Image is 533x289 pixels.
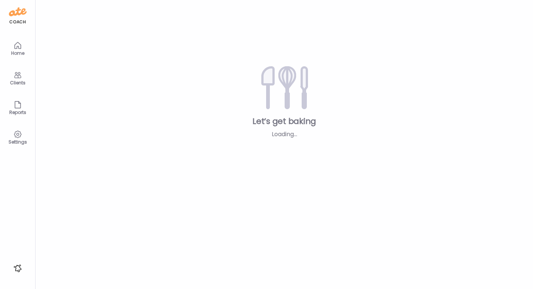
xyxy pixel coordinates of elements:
[4,140,31,144] div: Settings
[4,110,31,115] div: Reports
[9,6,27,18] img: ate
[9,19,26,25] div: coach
[233,130,336,139] div: Loading...
[47,116,521,127] div: Let’s get baking
[4,80,31,85] div: Clients
[4,51,31,56] div: Home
